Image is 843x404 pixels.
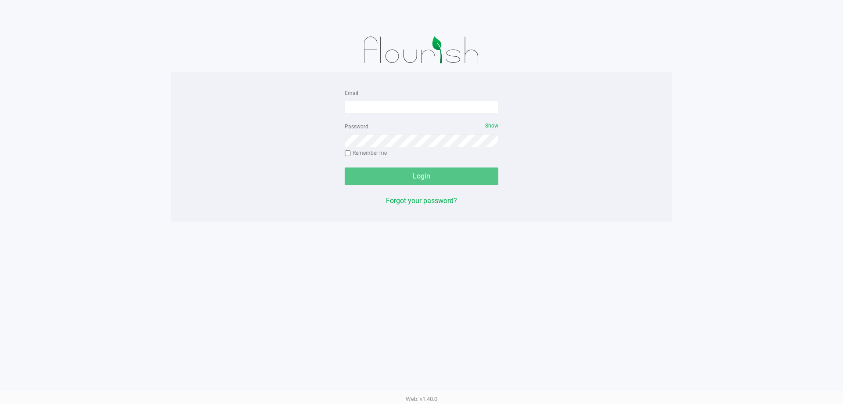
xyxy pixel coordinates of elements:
span: Show [485,123,498,129]
label: Remember me [345,149,387,157]
input: Remember me [345,150,351,157]
button: Forgot your password? [386,196,457,206]
label: Email [345,89,358,97]
label: Password [345,123,368,131]
span: Web: v1.40.0 [406,396,437,402]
